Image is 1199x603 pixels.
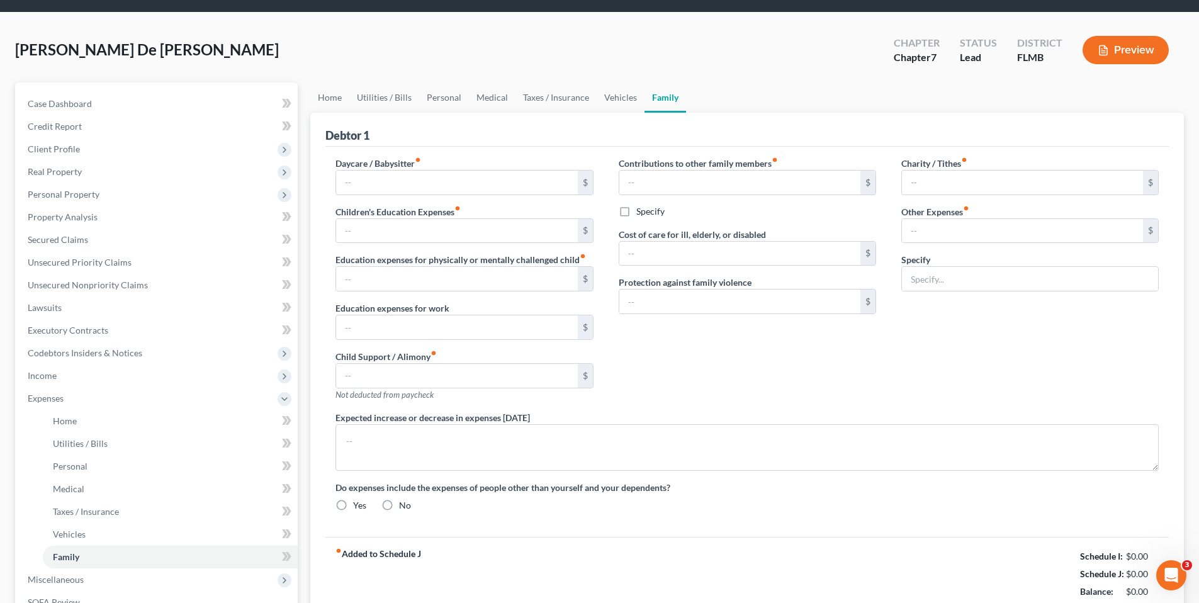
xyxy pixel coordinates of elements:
[1126,550,1159,563] div: $0.00
[53,461,87,471] span: Personal
[1017,36,1062,50] div: District
[43,546,298,568] a: Family
[28,393,64,403] span: Expenses
[53,551,79,562] span: Family
[53,415,77,426] span: Home
[578,315,593,339] div: $
[1143,171,1158,194] div: $
[1126,585,1159,598] div: $0.00
[15,40,279,59] span: [PERSON_NAME] De [PERSON_NAME]
[431,350,437,356] i: fiber_manual_record
[335,481,1159,494] label: Do expenses include the expenses of people other than yourself and your dependents?
[28,257,132,268] span: Unsecured Priority Claims
[53,529,86,539] span: Vehicles
[619,171,860,194] input: --
[28,234,88,245] span: Secured Claims
[772,157,778,163] i: fiber_manual_record
[336,171,577,194] input: --
[18,319,298,342] a: Executory Contracts
[901,157,967,170] label: Charity / Tithes
[1017,50,1062,65] div: FLMB
[578,171,593,194] div: $
[325,128,369,143] div: Debtor 1
[28,370,57,381] span: Income
[335,350,437,363] label: Child Support / Alimony
[860,290,875,313] div: $
[335,548,421,600] strong: Added to Schedule J
[336,315,577,339] input: --
[860,171,875,194] div: $
[18,228,298,251] a: Secured Claims
[28,302,62,313] span: Lawsuits
[336,267,577,291] input: --
[336,364,577,388] input: --
[894,50,940,65] div: Chapter
[18,274,298,296] a: Unsecured Nonpriority Claims
[1080,568,1124,579] strong: Schedule J:
[902,171,1143,194] input: --
[931,51,937,63] span: 7
[902,219,1143,243] input: --
[28,574,84,585] span: Miscellaneous
[43,410,298,432] a: Home
[619,276,751,289] label: Protection against family violence
[963,205,969,211] i: fiber_manual_record
[53,506,119,517] span: Taxes / Insurance
[415,157,421,163] i: fiber_manual_record
[1080,586,1113,597] strong: Balance:
[578,219,593,243] div: $
[645,82,686,113] a: Family
[597,82,645,113] a: Vehicles
[1143,219,1158,243] div: $
[419,82,469,113] a: Personal
[28,347,142,358] span: Codebtors Insiders & Notices
[454,205,461,211] i: fiber_manual_record
[53,438,108,449] span: Utilities / Bills
[960,36,997,50] div: Status
[901,205,969,218] label: Other Expenses
[43,455,298,478] a: Personal
[636,205,665,218] label: Specify
[18,115,298,138] a: Credit Report
[336,219,577,243] input: --
[28,144,80,154] span: Client Profile
[18,206,298,228] a: Property Analysis
[1080,551,1123,561] strong: Schedule I:
[619,242,860,266] input: --
[28,211,98,222] span: Property Analysis
[619,290,860,313] input: --
[335,205,461,218] label: Children's Education Expenses
[894,36,940,50] div: Chapter
[619,157,778,170] label: Contributions to other family members
[43,478,298,500] a: Medical
[961,157,967,163] i: fiber_manual_record
[1083,36,1169,64] button: Preview
[1126,568,1159,580] div: $0.00
[619,228,766,241] label: Cost of care for ill, elderly, or disabled
[901,253,930,266] label: Specify
[469,82,515,113] a: Medical
[28,98,92,109] span: Case Dashboard
[18,251,298,274] a: Unsecured Priority Claims
[353,499,366,512] label: Yes
[335,253,586,266] label: Education expenses for physically or mentally challenged child
[515,82,597,113] a: Taxes / Insurance
[1182,560,1192,570] span: 3
[18,93,298,115] a: Case Dashboard
[1156,560,1186,590] iframe: Intercom live chat
[335,157,421,170] label: Daycare / Babysitter
[578,267,593,291] div: $
[580,253,586,259] i: fiber_manual_record
[335,411,530,424] label: Expected increase or decrease in expenses [DATE]
[28,325,108,335] span: Executory Contracts
[28,279,148,290] span: Unsecured Nonpriority Claims
[18,296,298,319] a: Lawsuits
[335,390,434,400] span: Not deducted from paycheck
[310,82,349,113] a: Home
[960,50,997,65] div: Lead
[860,242,875,266] div: $
[43,523,298,546] a: Vehicles
[28,189,99,200] span: Personal Property
[578,364,593,388] div: $
[28,121,82,132] span: Credit Report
